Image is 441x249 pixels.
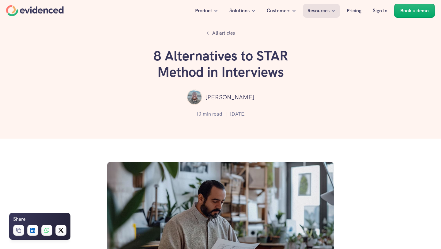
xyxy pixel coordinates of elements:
p: 10 [196,110,201,118]
a: All articles [203,28,238,39]
p: min read [203,110,222,118]
h1: 8 Alternatives to STAR Method in Interviews [129,48,312,80]
p: Sign In [373,7,387,15]
p: [PERSON_NAME] [205,92,254,102]
p: Product [195,7,212,15]
p: Customers [267,7,290,15]
p: Book a demo [400,7,429,15]
a: Home [6,5,64,16]
p: Pricing [347,7,361,15]
p: Resources [307,7,330,15]
p: | [225,110,227,118]
a: Book a demo [394,4,435,18]
h6: Share [13,215,25,223]
a: Sign In [368,4,392,18]
p: All articles [212,29,235,37]
a: Pricing [342,4,366,18]
p: [DATE] [230,110,246,118]
img: "" [187,90,202,105]
p: Solutions [229,7,250,15]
